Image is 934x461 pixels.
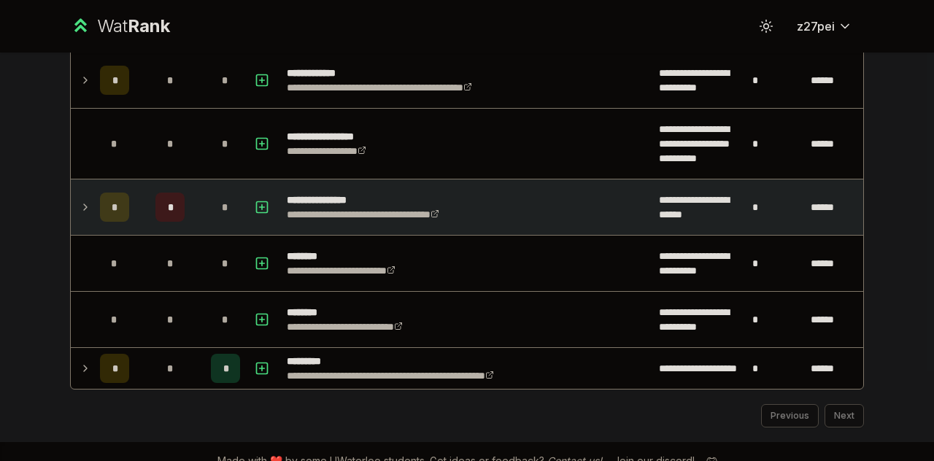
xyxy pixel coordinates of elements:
[785,13,864,39] button: z27pei
[97,15,170,38] div: Wat
[70,15,170,38] a: WatRank
[797,18,835,35] span: z27pei
[128,15,170,36] span: Rank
